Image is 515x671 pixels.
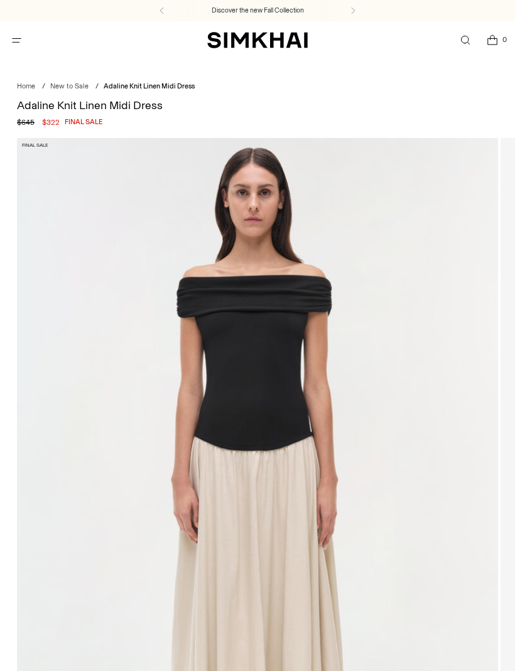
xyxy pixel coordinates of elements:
button: Open menu modal [4,28,30,53]
a: Home [17,82,35,90]
nav: breadcrumbs [17,82,498,92]
a: Open cart modal [479,28,505,53]
h1: Adaline Knit Linen Midi Dress [17,100,498,111]
div: / [95,82,99,92]
a: Discover the new Fall Collection [212,6,304,16]
a: SIMKHAI [207,31,308,50]
a: Open search modal [452,28,478,53]
span: 0 [499,34,510,45]
span: Adaline Knit Linen Midi Dress [104,82,195,90]
s: $645 [17,117,35,128]
div: / [42,82,45,92]
a: New to Sale [50,82,89,90]
span: $322 [42,117,60,128]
